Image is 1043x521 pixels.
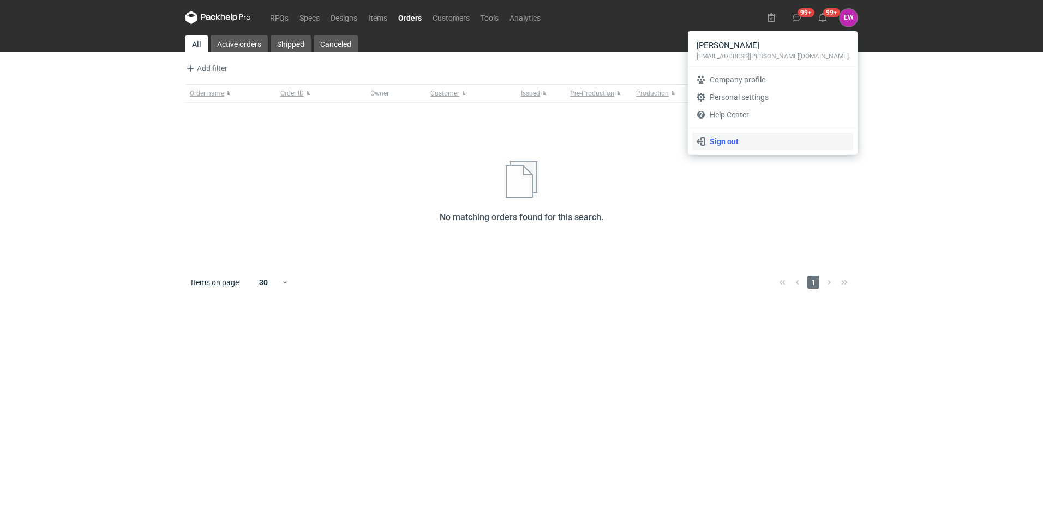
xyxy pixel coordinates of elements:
span: Items on page [191,277,239,288]
div: Ewa Wiatroszak [840,9,858,27]
button: Add filter [183,62,228,75]
a: Items [363,11,393,24]
a: Designs [325,11,363,24]
a: Company profile [692,71,853,88]
span: Add filter [184,62,227,75]
svg: Packhelp Pro [185,11,251,24]
button: 99+ [814,9,831,26]
div: [EMAIL_ADDRESS][PERSON_NAME][DOMAIN_NAME] [697,51,849,62]
a: Personal settings [692,88,853,106]
a: Shipped [271,35,311,52]
span: [PERSON_NAME] [697,40,759,50]
button: EW [840,9,858,27]
div: 30 [246,275,281,290]
a: Active orders [211,35,268,52]
a: Orders [393,11,427,24]
span: 1 [807,276,819,289]
h2: No matching orders found for this search. [440,211,603,224]
a: Canceled [314,35,358,52]
a: Specs [294,11,325,24]
a: RFQs [265,11,294,24]
a: All [185,35,208,52]
a: Sign out [692,133,853,150]
button: Help Center [692,106,853,123]
button: 99+ [788,9,806,26]
a: Customers [427,11,475,24]
a: Analytics [504,11,546,24]
a: Tools [475,11,504,24]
